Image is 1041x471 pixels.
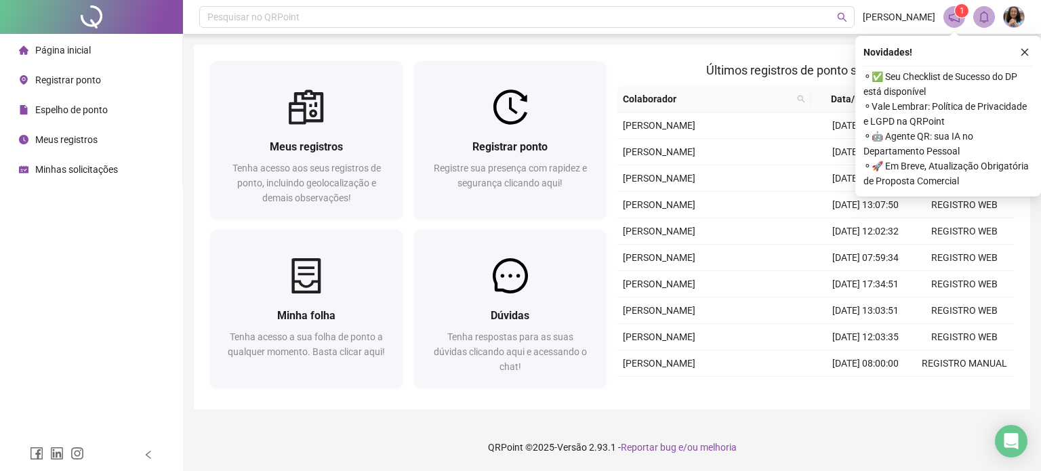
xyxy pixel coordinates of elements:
span: search [794,89,808,109]
span: search [797,95,805,103]
td: [DATE] 18:00:00 [816,112,915,139]
span: [PERSON_NAME] [623,199,695,210]
a: DúvidasTenha respostas para as suas dúvidas clicando aqui e acessando o chat! [414,230,607,388]
span: 1 [960,6,964,16]
span: home [19,45,28,55]
td: REGISTRO WEB [915,245,1014,271]
a: Meus registrosTenha acesso aos seus registros de ponto, incluindo geolocalização e demais observa... [210,61,403,219]
td: [DATE] 17:34:51 [816,271,915,298]
span: search [837,12,847,22]
span: clock-circle [19,135,28,144]
span: Espelho de ponto [35,104,108,115]
span: left [144,450,153,459]
img: 93873 [1004,7,1024,27]
span: file [19,105,28,115]
span: ⚬ 🚀 Em Breve, Atualização Obrigatória de Proposta Comercial [863,159,1033,188]
td: [DATE] 07:21:56 [816,377,915,403]
span: [PERSON_NAME] [863,9,935,24]
span: facebook [30,447,43,460]
span: close [1020,47,1029,57]
span: Minhas solicitações [35,164,118,175]
span: ⚬ Vale Lembrar: Política de Privacidade e LGPD na QRPoint [863,99,1033,129]
span: instagram [70,447,84,460]
span: [PERSON_NAME] [623,358,695,369]
th: Data/Hora [811,86,907,112]
div: Open Intercom Messenger [995,425,1027,457]
span: notification [948,11,960,23]
span: Registrar ponto [35,75,101,85]
span: bell [978,11,990,23]
span: [PERSON_NAME] [623,120,695,131]
td: REGISTRO WEB [915,298,1014,324]
a: Minha folhaTenha acesso a sua folha de ponto a qualquer momento. Basta clicar aqui! [210,230,403,388]
span: Dúvidas [491,309,529,322]
span: Página inicial [35,45,91,56]
span: [PERSON_NAME] [623,146,695,157]
span: Últimos registros de ponto sincronizados [706,63,925,77]
span: [PERSON_NAME] [623,252,695,263]
td: [DATE] 07:57:10 [816,139,915,165]
td: [DATE] 07:59:34 [816,245,915,271]
span: schedule [19,165,28,174]
span: Novidades ! [863,45,912,60]
td: REGISTRO WEB [915,192,1014,218]
span: Tenha respostas para as suas dúvidas clicando aqui e acessando o chat! [434,331,587,372]
span: Meus registros [270,140,343,153]
td: REGISTRO WEB [915,324,1014,350]
span: Meus registros [35,134,98,145]
span: Colaborador [623,91,792,106]
span: Data/Hora [816,91,891,106]
td: [DATE] 13:03:51 [816,298,915,324]
span: [PERSON_NAME] [623,331,695,342]
span: Versão [557,442,587,453]
span: Reportar bug e/ou melhoria [621,442,737,453]
td: [DATE] 08:00:00 [816,350,915,377]
span: Minha folha [277,309,335,322]
span: [PERSON_NAME] [623,279,695,289]
td: REGISTRO WEB [915,377,1014,403]
td: REGISTRO WEB [915,271,1014,298]
td: [DATE] 17:41:25 [816,165,915,192]
span: Tenha acesso aos seus registros de ponto, incluindo geolocalização e demais observações! [232,163,381,203]
td: [DATE] 13:07:50 [816,192,915,218]
sup: 1 [955,4,968,18]
span: Registre sua presença com rapidez e segurança clicando aqui! [434,163,587,188]
footer: QRPoint © 2025 - 2.93.1 - [183,424,1041,471]
span: Registrar ponto [472,140,548,153]
span: environment [19,75,28,85]
span: [PERSON_NAME] [623,226,695,237]
td: REGISTRO WEB [915,218,1014,245]
span: ⚬ ✅ Seu Checklist de Sucesso do DP está disponível [863,69,1033,99]
a: Registrar pontoRegistre sua presença com rapidez e segurança clicando aqui! [414,61,607,219]
span: ⚬ 🤖 Agente QR: sua IA no Departamento Pessoal [863,129,1033,159]
td: REGISTRO MANUAL [915,350,1014,377]
span: [PERSON_NAME] [623,173,695,184]
td: [DATE] 12:02:32 [816,218,915,245]
td: [DATE] 12:03:35 [816,324,915,350]
span: [PERSON_NAME] [623,305,695,316]
span: linkedin [50,447,64,460]
span: Tenha acesso a sua folha de ponto a qualquer momento. Basta clicar aqui! [228,331,385,357]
